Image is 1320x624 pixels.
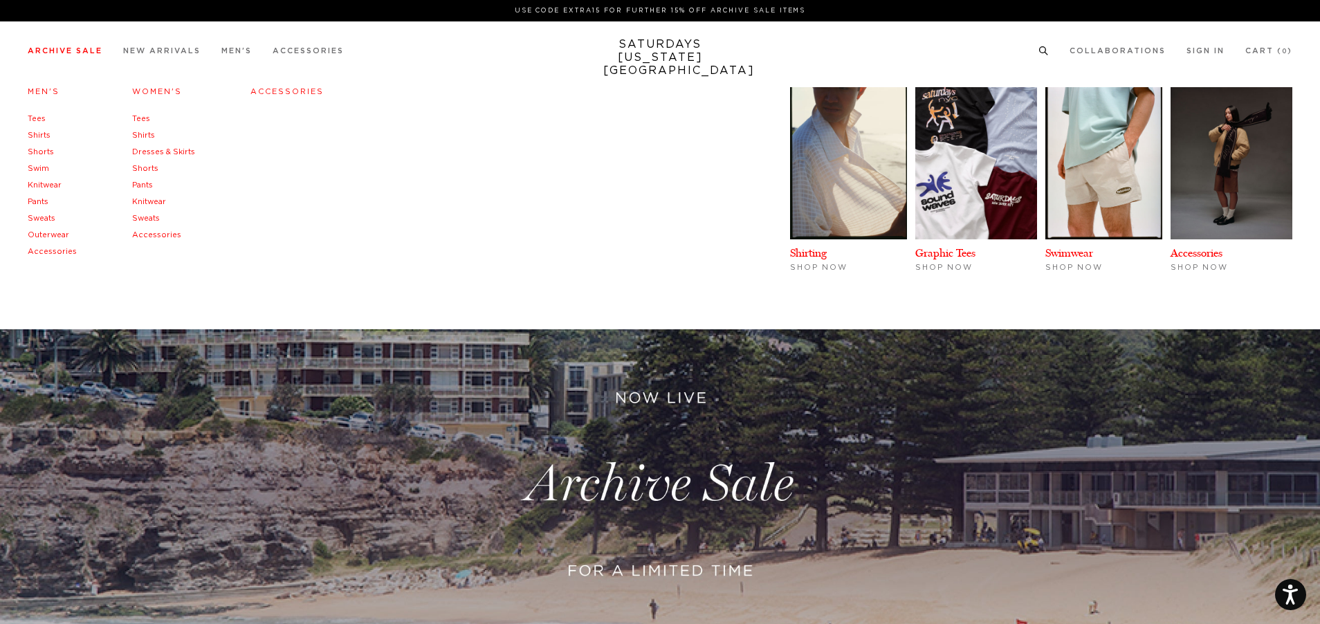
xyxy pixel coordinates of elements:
[132,148,195,156] a: Dresses & Skirts
[915,246,975,259] a: Graphic Tees
[132,181,153,189] a: Pants
[28,231,69,239] a: Outerwear
[1186,47,1225,55] a: Sign In
[28,248,77,255] a: Accessories
[123,47,201,55] a: New Arrivals
[1282,48,1287,55] small: 0
[790,246,827,259] a: Shirting
[33,6,1287,16] p: Use Code EXTRA15 for Further 15% Off Archive Sale Items
[28,115,46,122] a: Tees
[132,131,155,139] a: Shirts
[1045,246,1093,259] a: Swimwear
[1070,47,1166,55] a: Collaborations
[1245,47,1292,55] a: Cart (0)
[28,131,51,139] a: Shirts
[28,214,55,222] a: Sweats
[28,47,102,55] a: Archive Sale
[221,47,252,55] a: Men's
[28,148,54,156] a: Shorts
[132,88,182,95] a: Women's
[28,181,62,189] a: Knitwear
[250,88,324,95] a: Accessories
[273,47,344,55] a: Accessories
[28,88,59,95] a: Men's
[28,198,48,205] a: Pants
[132,165,158,172] a: Shorts
[28,165,49,172] a: Swim
[132,214,160,222] a: Sweats
[132,115,150,122] a: Tees
[132,231,181,239] a: Accessories
[603,38,717,77] a: SATURDAYS[US_STATE][GEOGRAPHIC_DATA]
[132,198,166,205] a: Knitwear
[1171,246,1222,259] a: Accessories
